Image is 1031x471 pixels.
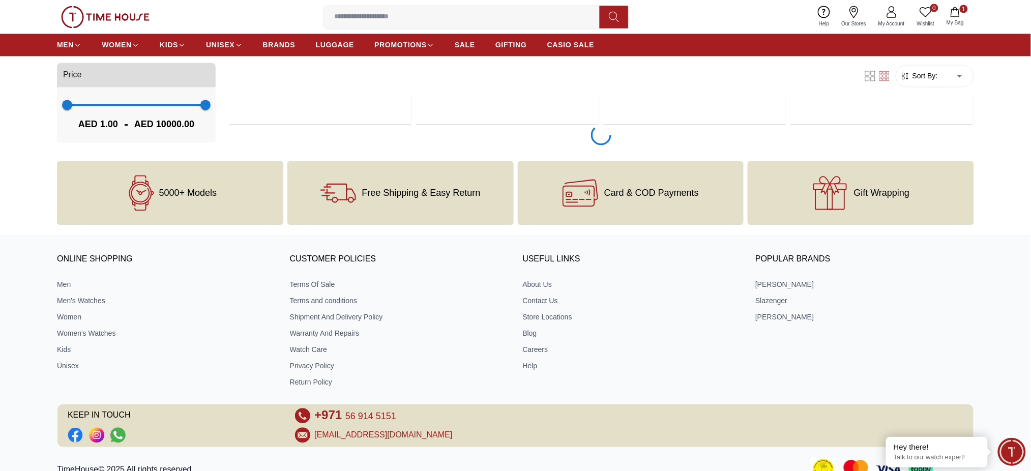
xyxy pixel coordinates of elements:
[89,428,104,443] a: Social Link
[68,428,83,443] li: Facebook
[68,408,281,424] span: KEEP IN TOUCH
[874,20,909,28] span: My Account
[894,442,980,452] div: Hey there!
[523,345,742,355] a: Careers
[290,329,509,339] a: Warranty And Repairs
[998,438,1026,466] div: Chat Widget
[118,116,134,133] span: -
[930,4,938,12] span: 0
[290,361,509,371] a: Privacy Policy
[78,117,118,132] span: AED 1.00
[57,345,276,355] a: Kids
[900,71,938,81] button: Sort By:
[57,312,276,322] a: Women
[314,429,452,441] a: [EMAIL_ADDRESS][DOMAIN_NAME]
[159,188,217,198] span: 5000+ Models
[57,36,81,54] a: MEN
[523,361,742,371] a: Help
[61,6,150,28] img: ...
[316,40,355,50] span: LUGGAGE
[960,5,968,13] span: 1
[523,280,742,290] a: About Us
[57,63,216,87] button: Price
[813,4,836,30] a: Help
[110,428,126,443] a: Social Link
[290,377,509,388] a: Return Policy
[290,345,509,355] a: Watch Care
[57,361,276,371] a: Unisex
[523,312,742,322] a: Store Locations
[290,312,509,322] a: Shipment And Delivery Policy
[160,36,186,54] a: KIDS
[523,329,742,339] a: Blog
[345,411,396,422] span: 56 914 5151
[838,20,870,28] span: Our Stores
[57,280,276,290] a: Men
[547,36,595,54] a: CASIO SALE
[57,329,276,339] a: Women's Watches
[755,252,974,268] h3: Popular Brands
[455,40,475,50] span: SALE
[206,36,242,54] a: UNISEX
[290,296,509,306] a: Terms and conditions
[755,296,974,306] a: Slazenger
[894,453,980,462] p: Talk to our watch expert!
[815,20,834,28] span: Help
[604,188,699,198] span: Card & COD Payments
[755,312,974,322] a: [PERSON_NAME]
[374,40,427,50] span: PROMOTIONS
[911,4,940,30] a: 0Wishlist
[57,296,276,306] a: Men's Watches
[263,36,296,54] a: BRANDS
[290,280,509,290] a: Terms Of Sale
[68,428,83,443] a: Social Link
[836,4,872,30] a: Our Stores
[160,40,178,50] span: KIDS
[362,188,481,198] span: Free Shipping & Easy Return
[57,252,276,268] h3: ONLINE SHOPPING
[755,280,974,290] a: [PERSON_NAME]
[913,20,938,28] span: Wishlist
[523,296,742,306] a: Contact Us
[910,71,938,81] span: Sort By:
[374,36,434,54] a: PROMOTIONS
[940,5,970,29] button: 1My Bag
[263,40,296,50] span: BRANDS
[63,69,81,81] span: Price
[290,252,509,268] h3: CUSTOMER POLICIES
[854,188,910,198] span: Gift Wrapping
[547,40,595,50] span: CASIO SALE
[57,40,74,50] span: MEN
[314,408,396,424] a: +971 56 914 5151
[102,36,139,54] a: WOMEN
[206,40,234,50] span: UNISEX
[495,36,527,54] a: GIFTING
[134,117,194,132] span: AED 10000.00
[455,36,475,54] a: SALE
[523,252,742,268] h3: USEFUL LINKS
[495,40,527,50] span: GIFTING
[102,40,132,50] span: WOMEN
[316,36,355,54] a: LUGGAGE
[942,19,968,27] span: My Bag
